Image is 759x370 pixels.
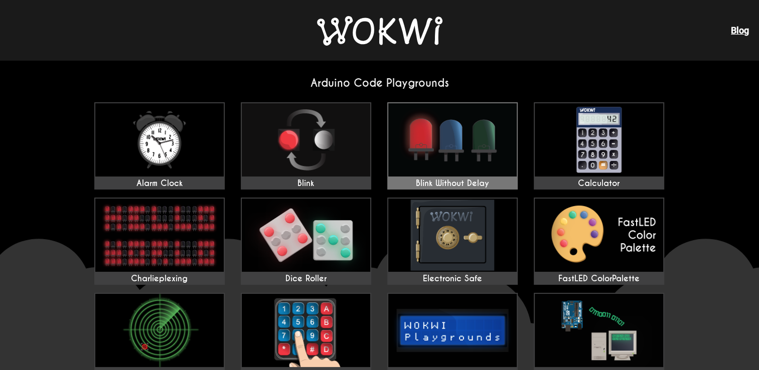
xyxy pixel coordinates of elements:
[241,102,371,190] a: Blink
[535,274,663,284] div: FastLED ColorPalette
[534,198,664,285] a: FastLED ColorPalette
[242,199,370,272] img: Dice Roller
[731,25,749,36] a: Blog
[387,102,518,190] a: Blink Without Delay
[534,102,664,190] a: Calculator
[535,178,663,189] div: Calculator
[95,274,224,284] div: Charlieplexing
[94,198,225,285] a: Charlieplexing
[388,178,517,189] div: Blink Without Delay
[95,103,224,176] img: Alarm Clock
[388,294,517,367] img: LCD1602 Playground
[387,198,518,285] a: Electronic Safe
[86,76,673,90] h2: Arduino Code Playgrounds
[388,274,517,284] div: Electronic Safe
[535,294,663,367] img: Serial Monitor
[242,294,370,367] img: Keypad
[95,199,224,272] img: Charlieplexing
[94,102,225,190] a: Alarm Clock
[241,198,371,285] a: Dice Roller
[388,199,517,272] img: Electronic Safe
[388,103,517,176] img: Blink Without Delay
[242,103,370,176] img: Blink
[242,178,370,189] div: Blink
[95,294,224,367] img: I²C Scanner
[242,274,370,284] div: Dice Roller
[95,178,224,189] div: Alarm Clock
[535,103,663,176] img: Calculator
[317,16,442,46] img: Wokwi
[535,199,663,272] img: FastLED ColorPalette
